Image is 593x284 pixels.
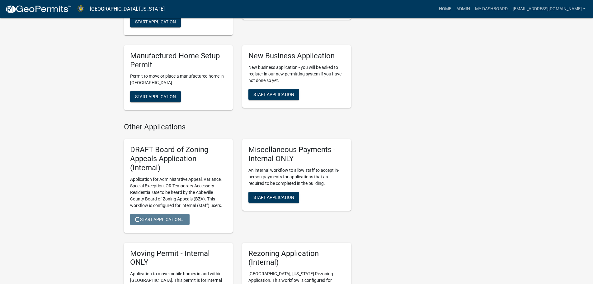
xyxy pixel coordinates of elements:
h5: Miscellaneous Payments - Internal ONLY [248,145,345,163]
button: Start Application [130,91,181,102]
span: Start Application [135,94,176,99]
a: My Dashboard [473,3,510,15]
span: Start Application... [135,217,185,222]
h5: Moving Permit - Internal ONLY [130,249,227,267]
a: [GEOGRAPHIC_DATA], [US_STATE] [90,4,165,14]
span: Start Application [135,19,176,24]
h5: Manufactured Home Setup Permit [130,51,227,70]
h5: Rezoning Application (Internal) [248,249,345,267]
a: Admin [454,3,473,15]
img: Abbeville County, South Carolina [77,5,85,13]
h4: Other Applications [124,123,351,132]
span: Start Application [253,92,294,97]
h5: New Business Application [248,51,345,60]
p: Application for Administrative Appeal, Variance, Special Exception, OR Temporary Accessory Reside... [130,176,227,209]
p: Permit to move or place a manufactured home in [GEOGRAPHIC_DATA] [130,73,227,86]
span: Start Application [253,195,294,200]
button: Start Application [248,192,299,203]
h5: DRAFT Board of Zoning Appeals Application (Internal) [130,145,227,172]
p: New business application - you will be asked to register in our new permitting system if you have... [248,64,345,84]
p: An internal workflow to allow staff to accept in-person payments for applications that are requir... [248,167,345,187]
button: Start Application [130,16,181,27]
button: Start Application... [130,214,190,225]
a: Home [436,3,454,15]
a: [EMAIL_ADDRESS][DOMAIN_NAME] [510,3,588,15]
button: Start Application [248,89,299,100]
